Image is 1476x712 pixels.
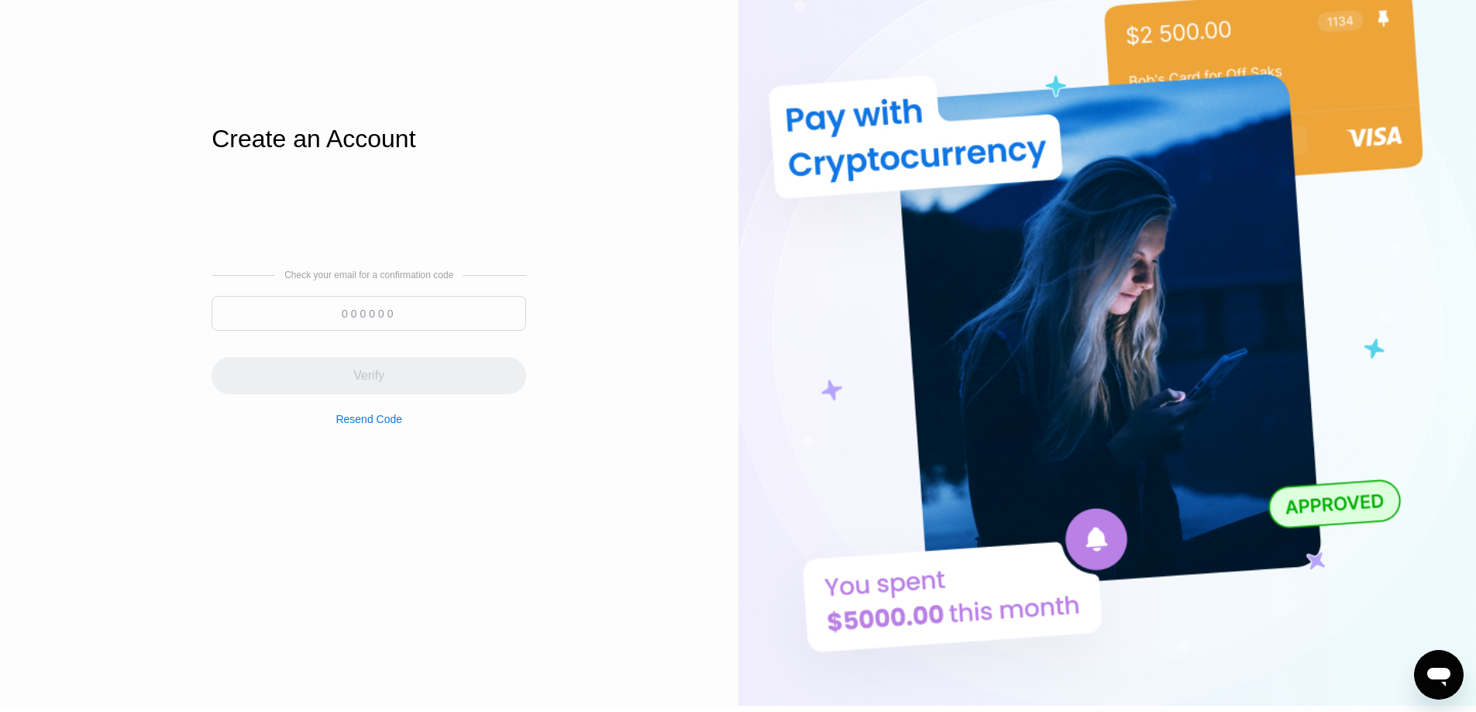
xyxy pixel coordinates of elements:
input: 000000 [212,296,526,331]
iframe: Button to launch messaging window [1414,650,1464,700]
div: Check your email for a confirmation code [284,270,453,280]
div: Resend Code [335,394,402,425]
div: Create an Account [212,125,526,153]
div: Resend Code [335,413,402,425]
